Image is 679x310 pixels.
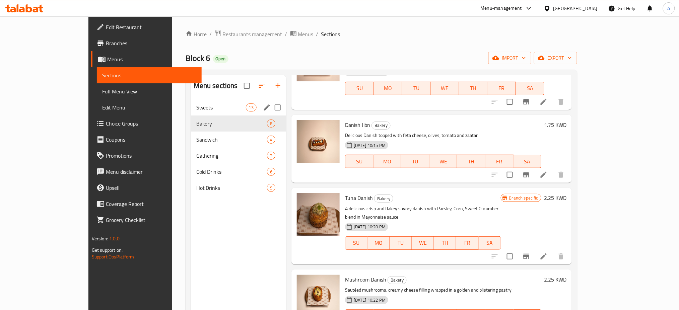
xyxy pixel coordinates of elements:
span: Cold Drinks [196,168,267,176]
button: MO [367,236,390,250]
span: export [539,54,572,62]
span: SU [348,83,371,93]
div: Bakery [374,195,393,203]
div: Bakery [196,120,267,128]
button: WE [412,236,434,250]
button: FR [456,236,478,250]
span: import [494,54,526,62]
span: Menu disclaimer [106,168,197,176]
a: Upsell [91,180,202,196]
nav: Menu sections [191,97,286,199]
span: Sweets [196,103,246,111]
span: Bakery [372,122,390,129]
span: [DATE] 10:20 PM [351,224,388,230]
div: items [267,120,275,128]
span: WE [415,238,431,248]
span: Danish Jibn [345,120,370,130]
span: MO [377,83,400,93]
a: Menus [91,51,202,67]
button: SU [345,155,373,168]
span: Sort sections [254,78,270,94]
span: Get support on: [92,246,123,254]
button: TH [459,82,488,95]
div: Sandwich4 [191,132,286,148]
span: MO [370,238,387,248]
button: SA [514,155,542,168]
span: Version: [92,234,108,243]
div: items [267,184,275,192]
p: A delicious crisp and flakey savory danish with Parsley, Corn, Sweet Cucumber blend in Mayonnaise... [345,205,501,221]
img: Tuna Danish [297,193,340,236]
div: items [267,168,275,176]
a: Edit Menu [97,99,202,115]
li: / [316,30,319,38]
span: Coupons [106,136,197,144]
span: Upsell [106,184,197,192]
span: Menus [298,30,314,38]
span: MO [376,157,399,166]
div: Open [213,55,228,63]
span: SA [481,238,498,248]
a: Full Menu View [97,83,202,99]
h2: Menu sections [194,81,238,91]
span: FR [459,238,476,248]
span: Coverage Report [106,200,197,208]
span: TU [405,83,428,93]
span: TU [404,157,427,166]
button: TU [390,236,412,250]
button: MO [374,82,402,95]
span: 9 [267,185,275,191]
a: Edit menu item [540,252,548,260]
span: Sandwich [196,136,267,144]
span: Grocery Checklist [106,216,197,224]
span: Choice Groups [106,120,197,128]
li: / [285,30,287,38]
span: FR [488,157,511,166]
a: Menus [290,30,314,38]
span: A [668,5,670,12]
span: Gathering [196,152,267,160]
a: Support.OpsPlatform [92,252,134,261]
span: Mushroom Danish [345,275,386,285]
button: FR [487,82,516,95]
span: SA [516,157,539,166]
div: Cold Drinks6 [191,164,286,180]
span: TH [460,157,483,166]
span: Sections [102,71,197,79]
div: Gathering2 [191,148,286,164]
span: Promotions [106,152,197,160]
h6: 2.25 KWD [544,275,566,284]
button: SA [479,236,501,250]
button: SU [345,236,367,250]
a: Promotions [91,148,202,164]
span: SU [348,238,365,248]
span: Sections [321,30,340,38]
span: Branch specific [506,195,541,201]
span: 8 [267,121,275,127]
button: Branch-specific-item [518,167,534,183]
button: delete [553,94,569,110]
span: Branches [106,39,197,47]
span: Select to update [503,168,517,182]
span: [DATE] 10:22 PM [351,297,388,303]
button: edit [262,102,272,112]
span: 6 [267,169,275,175]
span: Menus [107,55,197,63]
div: items [246,103,257,111]
a: Coupons [91,132,202,148]
span: TH [462,83,485,93]
div: [GEOGRAPHIC_DATA] [553,5,598,12]
button: Add section [270,78,286,94]
div: items [267,136,275,144]
button: WE [431,82,459,95]
div: Bakery8 [191,115,286,132]
span: Select to update [503,95,517,109]
span: Bakery [375,195,393,203]
a: Grocery Checklist [91,212,202,228]
span: 2 [267,153,275,159]
button: delete [553,167,569,183]
a: Menu disclaimer [91,164,202,180]
span: 4 [267,137,275,143]
button: TH [434,236,456,250]
a: Edit menu item [540,98,548,106]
